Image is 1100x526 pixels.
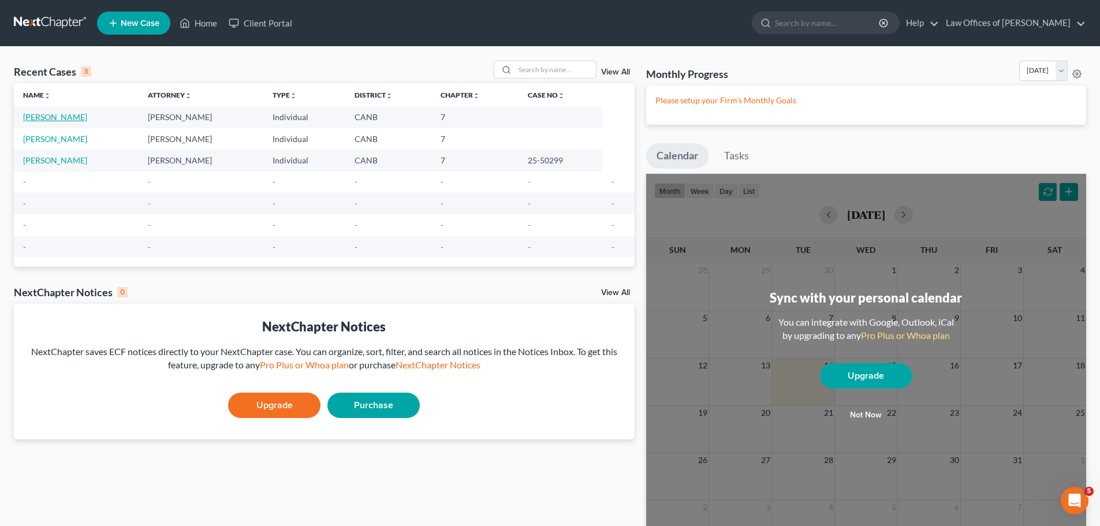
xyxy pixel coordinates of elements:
span: - [528,199,531,208]
a: Upgrade [228,393,320,418]
a: Help [900,13,939,33]
td: [PERSON_NAME] [139,150,263,171]
span: - [528,242,531,252]
i: unfold_more [185,92,192,99]
span: - [355,199,357,208]
a: NextChapter Notices [396,359,480,370]
h3: Monthly Progress [646,67,728,81]
a: Districtunfold_more [355,91,393,99]
span: - [441,199,443,208]
td: CANB [345,106,431,128]
td: [PERSON_NAME] [139,106,263,128]
input: Search by name... [775,12,881,33]
a: Upgrade [820,363,912,389]
div: Sync with your personal calendar [770,289,962,307]
td: Individual [263,128,345,150]
div: 3 [81,66,91,77]
td: 7 [431,106,519,128]
span: - [611,242,614,252]
td: Individual [263,106,345,128]
a: Typeunfold_more [273,91,297,99]
div: 0 [117,287,128,297]
span: - [148,199,151,208]
span: - [355,242,357,252]
a: [PERSON_NAME] [23,155,87,165]
a: Purchase [327,393,420,418]
span: - [355,177,357,186]
a: Law Offices of [PERSON_NAME] [940,13,1086,33]
span: - [355,220,357,230]
a: Pro Plus or Whoa plan [260,359,349,370]
a: Case Nounfold_more [528,91,565,99]
span: - [148,242,151,252]
span: - [441,177,443,186]
span: 5 [1084,487,1094,496]
input: Search by name... [515,61,596,78]
a: Calendar [646,143,709,169]
a: Client Portal [223,13,298,33]
span: - [273,199,275,208]
span: - [23,242,26,252]
a: Pro Plus or Whoa plan [861,330,950,341]
p: Please setup your Firm's Monthly Goals [655,95,1077,106]
span: - [611,220,614,230]
i: unfold_more [558,92,565,99]
span: - [611,199,614,208]
span: - [611,177,614,186]
a: [PERSON_NAME] [23,134,87,144]
span: - [273,177,275,186]
span: - [23,220,26,230]
td: CANB [345,128,431,150]
a: [PERSON_NAME] [23,112,87,122]
i: unfold_more [44,92,51,99]
a: Home [174,13,223,33]
span: - [148,220,151,230]
span: New Case [121,19,159,28]
div: You can integrate with Google, Outlook, iCal by upgrading to any [774,316,959,342]
span: - [441,220,443,230]
a: View All [601,289,630,297]
button: Not now [820,404,912,427]
iframe: Intercom live chat [1061,487,1088,514]
a: Chapterunfold_more [441,91,480,99]
i: unfold_more [290,92,297,99]
span: - [23,199,26,208]
span: - [528,177,531,186]
td: 7 [431,150,519,171]
span: - [23,177,26,186]
a: View All [601,68,630,76]
td: CANB [345,150,431,171]
span: - [441,242,443,252]
a: Attorneyunfold_more [148,91,192,99]
span: - [273,220,275,230]
span: - [528,220,531,230]
div: NextChapter Notices [14,285,128,299]
div: NextChapter saves ECF notices directly to your NextChapter case. You can organize, sort, filter, ... [23,345,625,372]
a: Tasks [714,143,759,169]
i: unfold_more [386,92,393,99]
div: NextChapter Notices [23,318,625,335]
td: 7 [431,128,519,150]
span: - [273,242,275,252]
span: - [148,177,151,186]
td: [PERSON_NAME] [139,128,263,150]
div: Recent Cases [14,65,91,79]
i: unfold_more [473,92,480,99]
td: Individual [263,150,345,171]
td: 25-50299 [519,150,602,171]
a: Nameunfold_more [23,91,51,99]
